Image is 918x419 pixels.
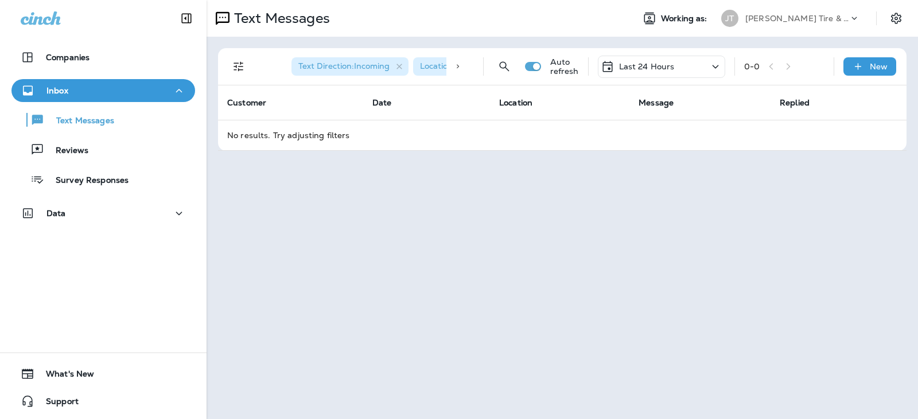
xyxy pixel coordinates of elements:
[34,369,94,383] span: What's New
[493,55,516,78] button: Search Messages
[550,57,579,76] p: Auto refresh
[11,362,195,385] button: What's New
[46,209,66,218] p: Data
[227,97,266,108] span: Customer
[218,120,907,150] td: No results. Try adjusting filters
[298,61,390,71] span: Text Direction : Incoming
[639,97,674,108] span: Message
[44,146,88,156] p: Reviews
[11,46,195,69] button: Companies
[11,79,195,102] button: Inbox
[34,397,79,410] span: Support
[170,7,203,30] button: Collapse Sidebar
[46,86,68,95] p: Inbox
[11,167,195,191] button: Survey Responses
[870,62,888,71] p: New
[11,202,195,225] button: Data
[744,62,760,71] div: 0 - 0
[372,97,392,108] span: Date
[291,57,409,76] div: Text Direction:Incoming
[44,175,129,186] p: Survey Responses
[46,53,90,62] p: Companies
[11,390,195,413] button: Support
[619,62,675,71] p: Last 24 Hours
[661,14,710,24] span: Working as:
[721,10,738,27] div: JT
[229,10,330,27] p: Text Messages
[413,57,620,76] div: Location:[GEOGRAPHIC_DATA][STREET_ADDRESS]
[780,97,810,108] span: Replied
[11,108,195,132] button: Text Messages
[745,14,849,23] p: [PERSON_NAME] Tire & Auto
[886,8,907,29] button: Settings
[420,61,624,71] span: Location : [GEOGRAPHIC_DATA][STREET_ADDRESS]
[45,116,114,127] p: Text Messages
[11,138,195,162] button: Reviews
[499,97,532,108] span: Location
[227,55,250,78] button: Filters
